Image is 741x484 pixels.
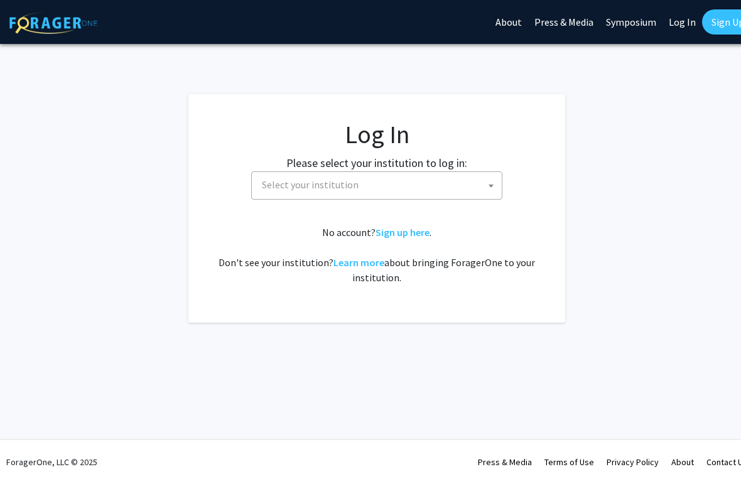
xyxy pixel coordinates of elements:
span: Select your institution [251,171,502,200]
div: No account? . Don't see your institution? about bringing ForagerOne to your institution. [214,225,540,285]
a: Learn more about bringing ForagerOne to your institution [333,256,384,269]
span: Select your institution [257,172,502,198]
div: ForagerOne, LLC © 2025 [6,440,97,484]
a: Press & Media [478,456,532,468]
span: Select your institution [262,178,359,191]
a: About [671,456,694,468]
img: ForagerOne Logo [9,12,97,34]
h1: Log In [214,119,540,149]
label: Please select your institution to log in: [286,154,467,171]
a: Privacy Policy [607,456,659,468]
a: Terms of Use [544,456,594,468]
a: Sign up here [376,226,430,239]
